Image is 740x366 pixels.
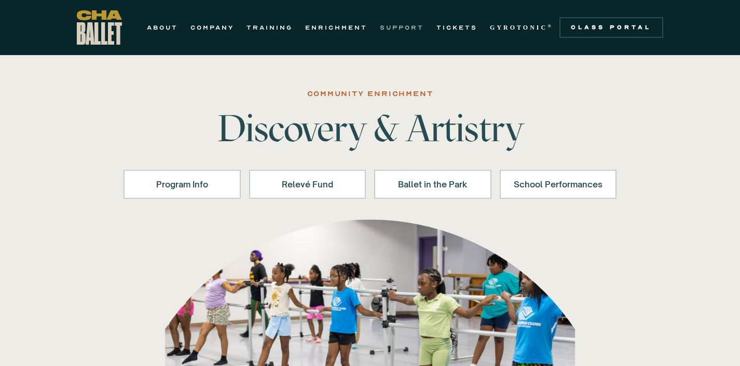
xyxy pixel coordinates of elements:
[249,170,366,199] a: Relevé Fund
[124,170,241,199] a: Program Info
[559,17,663,38] a: Class Portal
[566,23,657,32] div: Class Portal
[77,10,122,45] a: home
[246,21,293,34] a: TRAINING
[547,23,553,29] sup: ®
[490,21,553,34] a: GYROTONIC®
[436,21,477,34] a: TICKETS
[380,21,424,34] a: SUPPORT
[208,110,532,147] h1: Discovery & Artistry
[307,88,433,100] div: COMMUNITY ENRICHMENT
[137,178,227,191] div: Program Info
[388,178,478,191] div: Ballet in the Park
[490,24,547,31] strong: GYROTONIC
[190,21,234,34] a: COMPANY
[374,170,491,199] a: Ballet in the Park
[500,170,617,199] a: School Performances
[305,21,367,34] a: ENRICHMENT
[513,178,604,191] div: School Performances
[147,21,178,34] a: ABOUT
[263,178,353,191] div: Relevé Fund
